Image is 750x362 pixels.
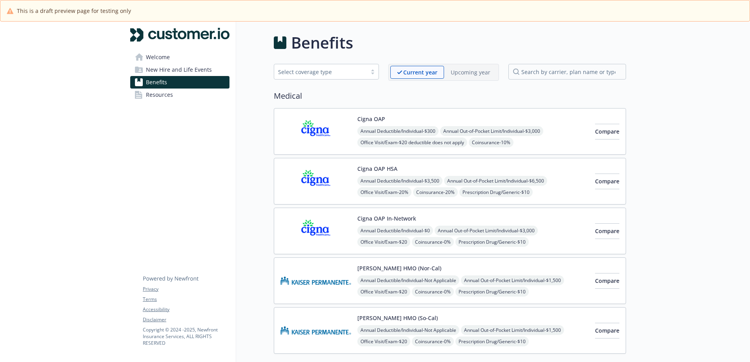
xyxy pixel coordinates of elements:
[280,165,351,198] img: CIGNA carrier logo
[595,174,619,189] button: Compare
[413,187,458,197] span: Coinsurance - 20%
[357,275,459,285] span: Annual Deductible/Individual - Not Applicable
[357,264,441,272] button: [PERSON_NAME] HMO (Nor-Cal)
[291,31,353,54] h1: Benefits
[357,126,439,136] span: Annual Deductible/Individual - $300
[412,337,454,346] span: Coinsurance - 0%
[455,237,529,247] span: Prescription Drug/Generic - $10
[357,214,416,223] button: Cigna OAP In-Network
[455,337,529,346] span: Prescription Drug/Generic - $10
[130,51,229,63] a: Welcome
[17,7,131,15] span: This is a draft preview page for testing only
[143,316,229,323] a: Disclaimer
[130,89,229,101] a: Resources
[595,323,619,338] button: Compare
[435,226,538,235] span: Annual Out-of-Pocket Limit/Individual - $3,000
[146,76,167,89] span: Benefits
[143,286,229,293] a: Privacy
[143,296,229,303] a: Terms
[357,226,433,235] span: Annual Deductible/Individual - $0
[444,176,547,186] span: Annual Out-of-Pocket Limit/Individual - $6,500
[455,287,529,297] span: Prescription Drug/Generic - $10
[357,187,411,197] span: Office Visit/Exam - 20%
[469,138,513,147] span: Coinsurance - 10%
[130,63,229,76] a: New Hire and Life Events
[280,314,351,347] img: Kaiser Permanente Insurance Company carrier logo
[143,326,229,346] p: Copyright © 2024 - 2025 , Newfront Insurance Services, ALL RIGHTS RESERVED
[595,128,619,135] span: Compare
[595,227,619,235] span: Compare
[357,337,410,346] span: Office Visit/Exam - $20
[357,325,459,335] span: Annual Deductible/Individual - Not Applicable
[280,115,351,148] img: CIGNA carrier logo
[357,314,438,322] button: [PERSON_NAME] HMO (So-Cal)
[595,124,619,139] button: Compare
[595,327,619,334] span: Compare
[280,264,351,297] img: Kaiser Permanente Insurance Company carrier logo
[403,68,437,76] p: Current year
[595,277,619,284] span: Compare
[451,68,490,76] p: Upcoming year
[357,176,442,186] span: Annual Deductible/Individual - $3,500
[595,177,619,185] span: Compare
[595,223,619,239] button: Compare
[412,237,454,247] span: Coinsurance - 0%
[357,138,467,147] span: Office Visit/Exam - $20 deductible does not apply
[357,165,397,173] button: Cigna OAP HSA
[143,306,229,313] a: Accessibility
[130,76,229,89] a: Benefits
[357,115,385,123] button: Cigna OAP
[595,273,619,289] button: Compare
[357,287,410,297] span: Office Visit/Exam - $20
[459,187,533,197] span: Prescription Drug/Generic - $10
[440,126,543,136] span: Annual Out-of-Pocket Limit/Individual - $3,000
[280,214,351,248] img: CIGNA carrier logo
[278,68,363,76] div: Select coverage type
[146,51,170,63] span: Welcome
[508,64,626,80] input: search by carrier, plan name or type
[461,325,564,335] span: Annual Out-of-Pocket Limit/Individual - $1,500
[412,287,454,297] span: Coinsurance - 0%
[461,275,564,285] span: Annual Out-of-Pocket Limit/Individual - $1,500
[146,89,173,101] span: Resources
[274,90,626,102] h2: Medical
[146,63,212,76] span: New Hire and Life Events
[357,237,410,247] span: Office Visit/Exam - $20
